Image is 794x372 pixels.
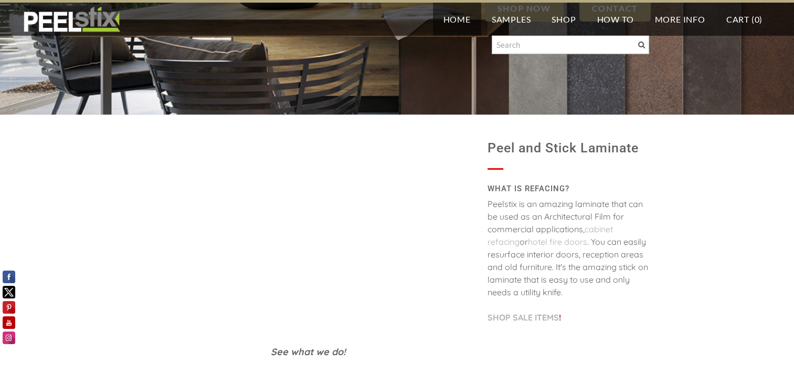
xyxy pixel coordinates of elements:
[754,14,759,24] span: 0
[433,3,481,36] a: Home
[644,3,715,36] a: More Info
[492,35,649,54] input: Search
[587,3,644,36] a: How To
[528,236,587,247] a: hotel fire doors
[716,3,773,36] a: Cart (0)
[21,6,122,33] img: REFACE SUPPLIES
[481,3,542,36] a: Samples
[638,42,645,48] span: Search
[488,180,649,198] h2: WHAT IS REFACING?
[488,312,559,323] a: SHOP SALE ITEMS
[488,198,649,334] div: Peelstix is an amazing laminate that can be used as an Architectural Film for commercial applicat...
[541,3,586,36] a: Shop
[488,136,649,161] h1: Peel and Stick Laminate
[271,346,346,358] font: See what we do!
[488,312,561,323] font: !
[488,224,613,247] a: cabinet refacing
